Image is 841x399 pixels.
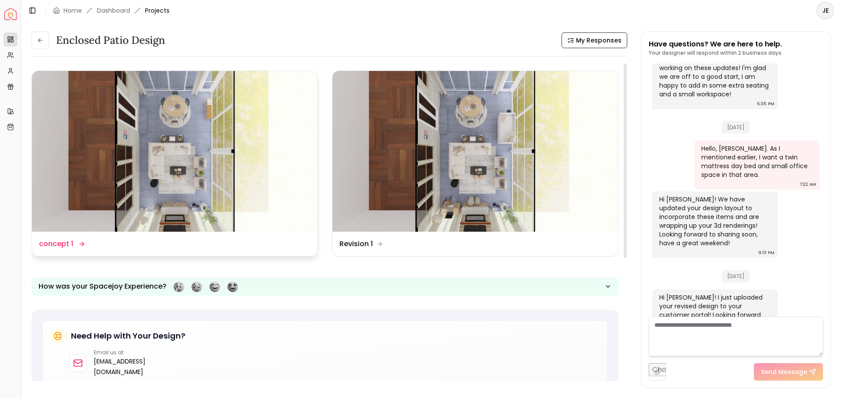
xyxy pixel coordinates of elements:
div: 9:01 PM [758,248,774,257]
div: Hello, [PERSON_NAME]. As I mentioned earlier, I want a twin mattress day bed and small office spa... [701,144,811,179]
p: Our design experts are here to help with any questions about your project. [69,381,600,389]
div: Hi [PERSON_NAME]! We have updated your design layout to incorporate these items and are wrapping ... [659,195,769,247]
nav: breadcrumb [53,6,170,15]
a: Home [64,6,82,15]
img: Spacejoy Logo [4,8,17,20]
span: [DATE] [722,121,750,134]
div: 7:22 AM [800,180,816,189]
span: My Responses [576,36,622,45]
div: Hi [PERSON_NAME]! I just uploaded your revised design to your customer portal! Looking forward to... [659,293,769,328]
p: Email us at [94,349,191,356]
span: [DATE] [722,270,750,282]
div: 6:35 PM [757,99,774,108]
a: concept 1concept 1 [32,71,318,257]
button: How was your Spacejoy Experience?Feeling terribleFeeling badFeeling goodFeeling awesome [32,278,618,296]
a: Spacejoy [4,8,17,20]
img: concept 1 [32,71,318,232]
button: My Responses [562,32,627,48]
p: Have questions? We are here to help. [649,39,783,49]
h3: Enclosed Patio design [56,33,165,47]
p: How was your Spacejoy Experience? [39,281,166,292]
span: Projects [145,6,170,15]
h5: Need Help with Your Design? [71,330,185,342]
img: Revision 1 [332,71,618,232]
p: Your designer will respond within 2 business days. [649,49,783,56]
a: Revision 1Revision 1 [332,71,618,257]
dd: concept 1 [39,239,73,249]
button: JE [816,2,834,19]
a: Dashboard [97,6,130,15]
div: Hi [PERSON_NAME]! [PERSON_NAME] here! I have submitted your project to the revision phase and am ... [659,37,769,99]
span: JE [817,3,833,18]
a: [EMAIL_ADDRESS][DOMAIN_NAME] [94,356,191,377]
dd: Revision 1 [339,239,373,249]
